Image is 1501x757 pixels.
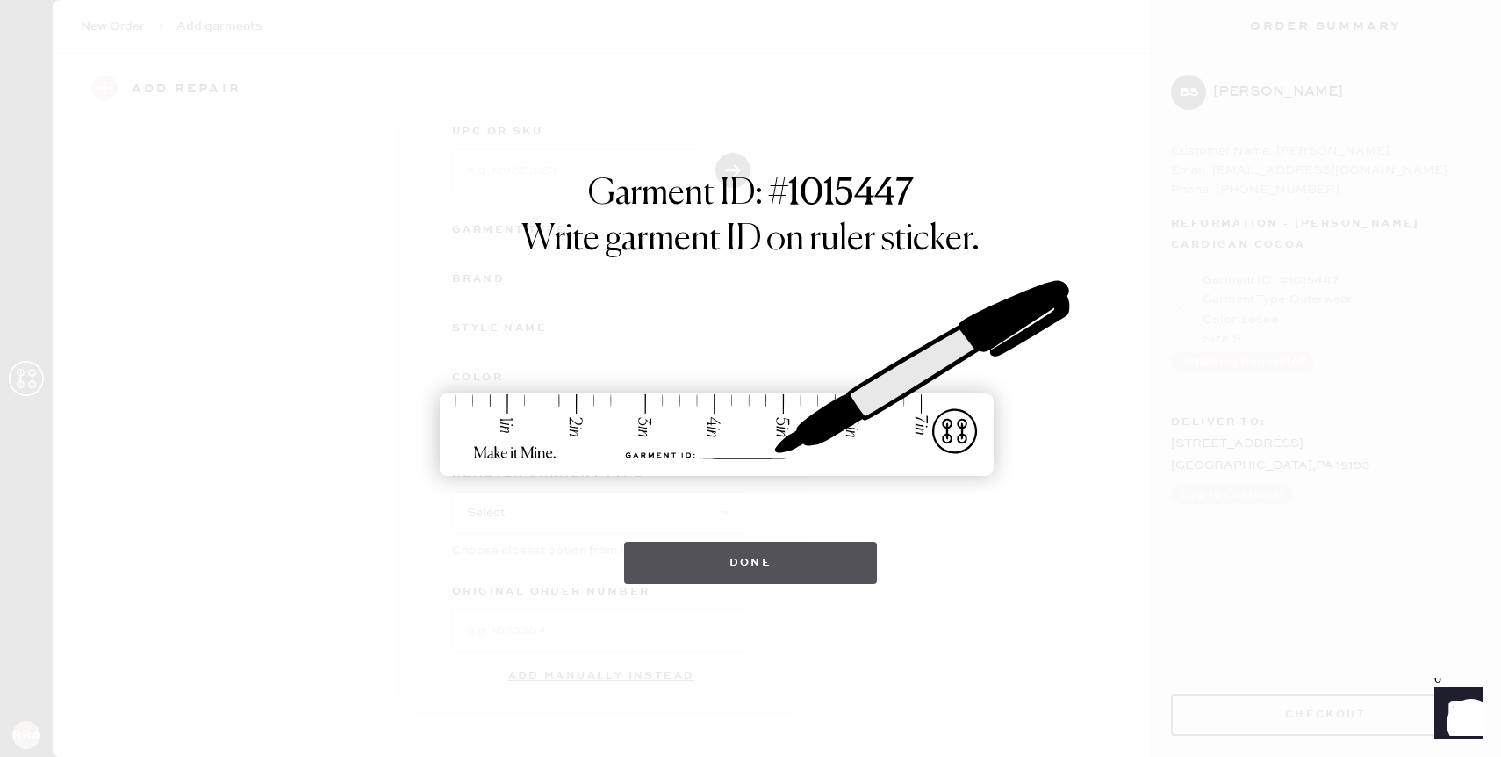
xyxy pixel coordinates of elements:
[1418,678,1493,753] iframe: Front Chat
[521,219,980,261] h1: Write garment ID on ruler sticker.
[421,234,1080,524] img: ruler-sticker-sharpie.svg
[624,542,878,584] button: Done
[788,177,913,212] strong: 1015447
[588,173,913,219] h1: Garment ID: #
